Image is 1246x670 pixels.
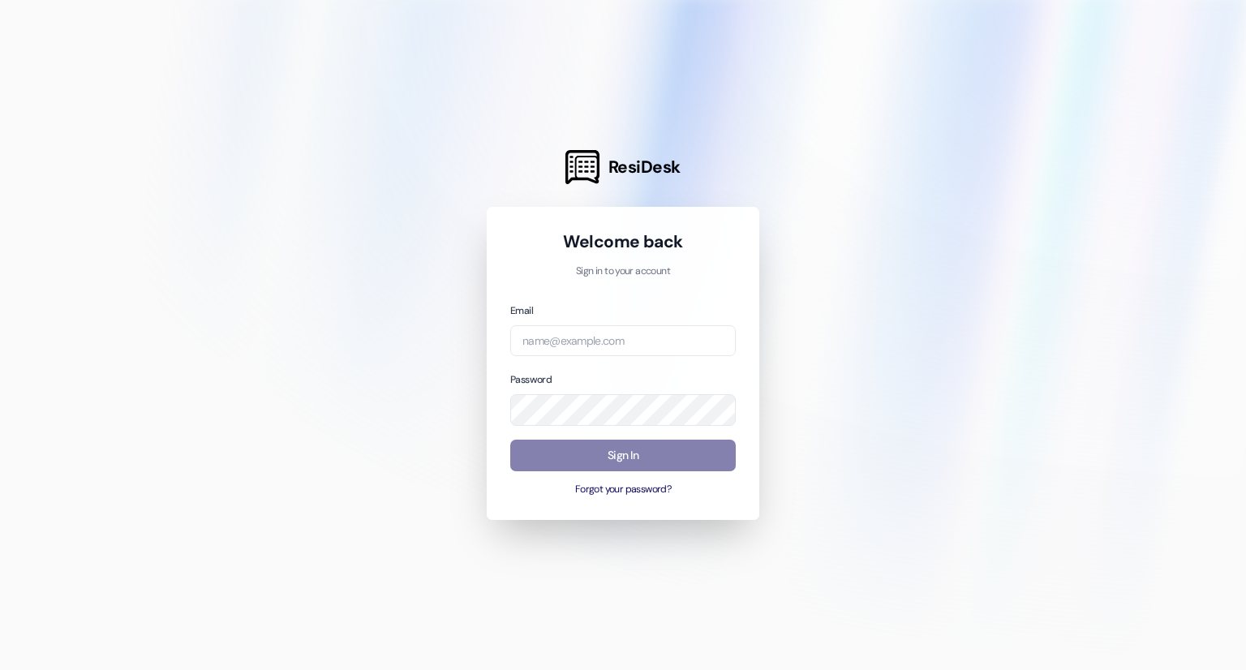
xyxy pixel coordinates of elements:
[608,156,681,178] span: ResiDesk
[510,373,552,386] label: Password
[510,440,736,471] button: Sign In
[510,230,736,253] h1: Welcome back
[565,150,599,184] img: ResiDesk Logo
[510,325,736,357] input: name@example.com
[510,483,736,497] button: Forgot your password?
[510,304,533,317] label: Email
[510,264,736,279] p: Sign in to your account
